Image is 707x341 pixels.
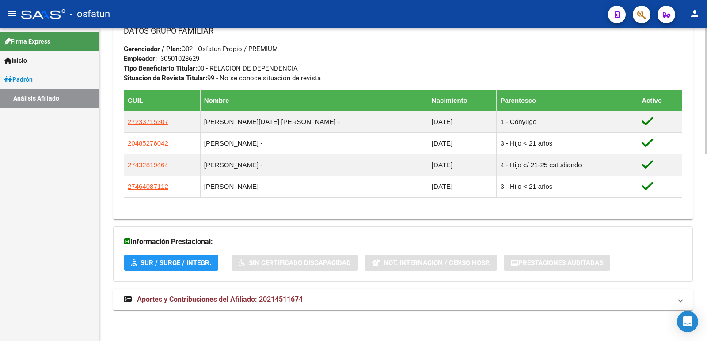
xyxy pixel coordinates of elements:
span: 99 - No se conoce situación de revista [124,74,321,82]
strong: Tipo Beneficiario Titular: [124,64,197,72]
div: Open Intercom Messenger [677,311,698,332]
button: SUR / SURGE / INTEGR. [124,255,218,271]
mat-icon: menu [7,8,18,19]
td: 4 - Hijo e/ 21-25 estudiando [497,154,638,176]
td: [DATE] [428,176,496,197]
span: - osfatun [70,4,110,24]
span: 20485276042 [128,139,168,147]
span: Sin Certificado Discapacidad [249,259,351,267]
td: [DATE] [428,154,496,176]
th: CUIL [124,90,201,111]
span: Inicio [4,56,27,65]
td: [PERSON_NAME] - [200,132,428,154]
td: [PERSON_NAME] - [200,176,428,197]
td: 1 - Cónyuge [497,111,638,132]
th: Nacimiento [428,90,496,111]
button: Prestaciones Auditadas [504,255,610,271]
button: Not. Internacion / Censo Hosp. [365,255,497,271]
span: Not. Internacion / Censo Hosp. [384,259,490,267]
th: Nombre [200,90,428,111]
th: Activo [638,90,682,111]
span: 27432819464 [128,161,168,169]
span: Padrón [4,75,33,84]
td: [PERSON_NAME][DATE] [PERSON_NAME] - [200,111,428,132]
span: Prestaciones Auditadas [518,259,603,267]
h3: Información Prestacional: [124,236,682,248]
span: 27464087112 [128,183,168,190]
th: Parentesco [497,90,638,111]
td: 3 - Hijo < 21 años [497,132,638,154]
span: Firma Express [4,37,50,46]
td: [DATE] [428,111,496,132]
span: Aportes y Contribuciones del Afiliado: 20214511674 [137,295,303,304]
strong: Empleador: [124,55,157,63]
span: 00 - RELACION DE DEPENDENCIA [124,64,298,72]
span: 27233715307 [128,118,168,125]
mat-expansion-panel-header: Aportes y Contribuciones del Afiliado: 20214511674 [113,289,693,310]
span: SUR / SURGE / INTEGR. [141,259,211,267]
td: [DATE] [428,132,496,154]
td: 3 - Hijo < 21 años [497,176,638,197]
div: 30501028629 [160,54,199,64]
span: O02 - Osfatun Propio / PREMIUM [124,45,278,53]
td: [PERSON_NAME] - [200,154,428,176]
strong: Gerenciador / Plan: [124,45,181,53]
strong: Situacion de Revista Titular: [124,74,207,82]
mat-icon: person [689,8,700,19]
h3: DATOS GRUPO FAMILIAR [124,25,682,37]
button: Sin Certificado Discapacidad [232,255,358,271]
